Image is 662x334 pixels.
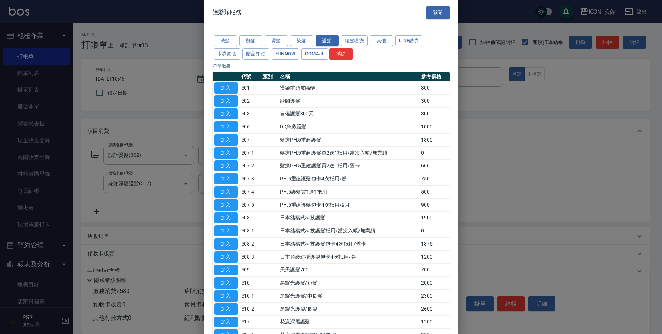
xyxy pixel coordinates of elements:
[214,108,238,120] button: 加入
[278,250,419,263] td: 日本頂級結構護髮包卡4次抵用/券
[214,134,238,146] button: 加入
[278,290,419,303] td: 黑耀光護髮/中長髮
[278,72,419,81] th: 名稱
[214,35,237,47] button: 洗髮
[240,159,261,172] td: 507-2
[278,277,419,290] td: 黑耀光護髮/短髮
[278,211,419,224] td: 日本結構式科技護髮
[278,107,419,120] td: 自備護髮300元
[278,238,419,251] td: 日本結構式科技護髮包卡4次抵用/舊卡
[278,186,419,199] td: PH.5護髮買1送1抵用
[316,35,339,47] button: 護髮
[419,134,450,147] td: 1800
[419,159,450,172] td: 666
[419,250,450,263] td: 1200
[278,198,419,211] td: PH.5重建護髮包卡4次抵用/9月
[370,35,393,47] button: 其他
[278,263,419,277] td: 天天護髮700
[240,315,261,329] td: 517
[214,199,238,211] button: 加入
[419,277,450,290] td: 2000
[240,277,261,290] td: 510
[278,172,419,186] td: PH.5重建護髮包卡4次抵用/券
[240,186,261,199] td: 507-4
[240,250,261,263] td: 508-3
[278,302,419,315] td: 黑耀光護髮/長髮
[419,72,450,81] th: 參考價格
[214,238,238,250] button: 加入
[419,146,450,159] td: 0
[240,302,261,315] td: 510-2
[290,35,313,47] button: 染髮
[240,120,261,134] td: 506
[240,263,261,277] td: 509
[395,35,422,47] button: LINE酷券
[240,134,261,147] td: 507
[419,211,450,224] td: 1900
[341,35,368,47] button: 頭皮理療
[240,81,261,95] td: 501
[214,186,238,198] button: 加入
[214,147,238,159] button: 加入
[242,48,269,60] button: 贈品扣款
[214,212,238,224] button: 加入
[419,81,450,95] td: 300
[213,9,242,16] span: 護髮類服務
[278,315,419,329] td: 花漾深層護髮
[278,224,419,238] td: 日本結構式科技護髮抵用/當次入帳/無業績
[214,277,238,289] button: 加入
[329,48,353,60] button: 清除
[301,48,328,60] button: GOMAJL
[213,63,450,69] p: 21 筆服務
[278,94,419,107] td: 瞬間護髮
[240,198,261,211] td: 507-5
[419,224,450,238] td: 0
[214,173,238,184] button: 加入
[278,134,419,147] td: 髮療PH.5重建護髮
[278,159,419,172] td: 髮療PH.5重建護髮買2送1抵用/舊卡
[419,186,450,199] td: 500
[214,82,238,94] button: 加入
[278,81,419,95] td: 燙染前頭皮隔離
[214,95,238,107] button: 加入
[419,172,450,186] td: 750
[419,107,450,120] td: 300
[214,317,238,328] button: 加入
[240,224,261,238] td: 508-1
[214,121,238,132] button: 加入
[240,172,261,186] td: 507-3
[239,35,262,47] button: 剪髮
[272,48,299,60] button: FUNNOW
[278,120,419,134] td: DD急救護髮
[240,290,261,303] td: 510-1
[419,120,450,134] td: 1000
[214,265,238,276] button: 加入
[419,302,450,315] td: 2600
[214,290,238,302] button: 加入
[214,251,238,263] button: 加入
[214,160,238,172] button: 加入
[240,94,261,107] td: 502
[214,225,238,236] button: 加入
[419,94,450,107] td: 300
[240,107,261,120] td: 503
[419,198,450,211] td: 900
[240,211,261,224] td: 508
[278,146,419,159] td: 髮療PH.5重建護髮買2送1抵用/當次入帳/無業績
[419,238,450,251] td: 1375
[261,72,278,81] th: 類別
[240,72,261,81] th: 代號
[240,146,261,159] td: 507-1
[419,290,450,303] td: 2300
[419,263,450,277] td: 700
[240,238,261,251] td: 508-2
[214,303,238,315] button: 加入
[265,35,288,47] button: 燙髮
[419,315,450,329] td: 1200
[214,48,241,60] button: 卡券銷售
[426,6,450,19] button: 關閉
